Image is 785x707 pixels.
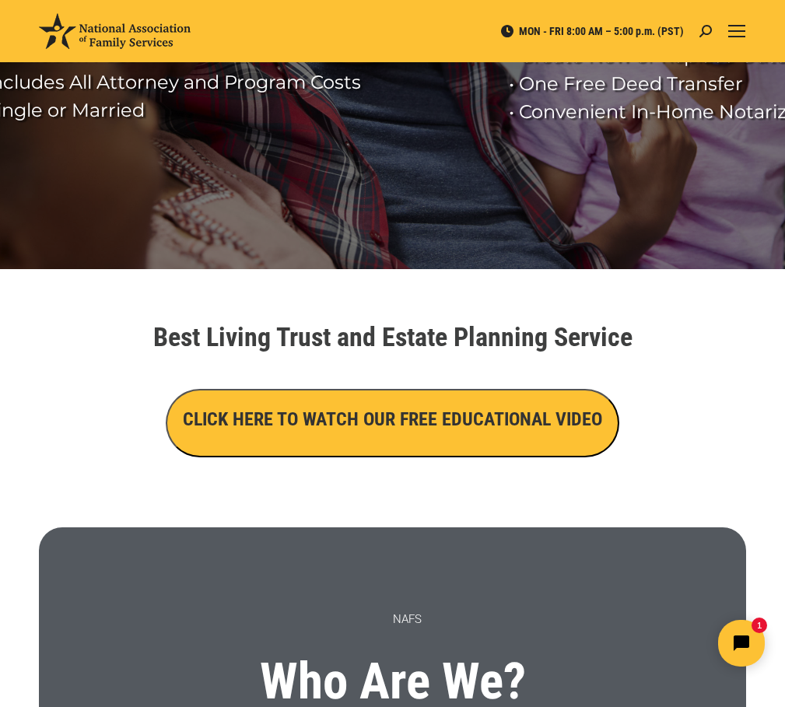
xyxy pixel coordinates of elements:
h3: CLICK HERE TO WATCH OUR FREE EDUCATIONAL VIDEO [183,406,602,432]
img: National Association of Family Services [39,13,191,49]
a: Mobile menu icon [727,22,746,40]
h1: Best Living Trust and Estate Planning Service [47,324,738,350]
span: MON - FRI 8:00 AM – 5:00 p.m. (PST) [499,24,684,38]
button: CLICK HERE TO WATCH OUR FREE EDUCATIONAL VIDEO [166,389,619,457]
iframe: Tidio Chat [510,607,778,680]
a: CLICK HERE TO WATCH OUR FREE EDUCATIONAL VIDEO [166,412,619,429]
h3: Who Are We? [39,656,746,707]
